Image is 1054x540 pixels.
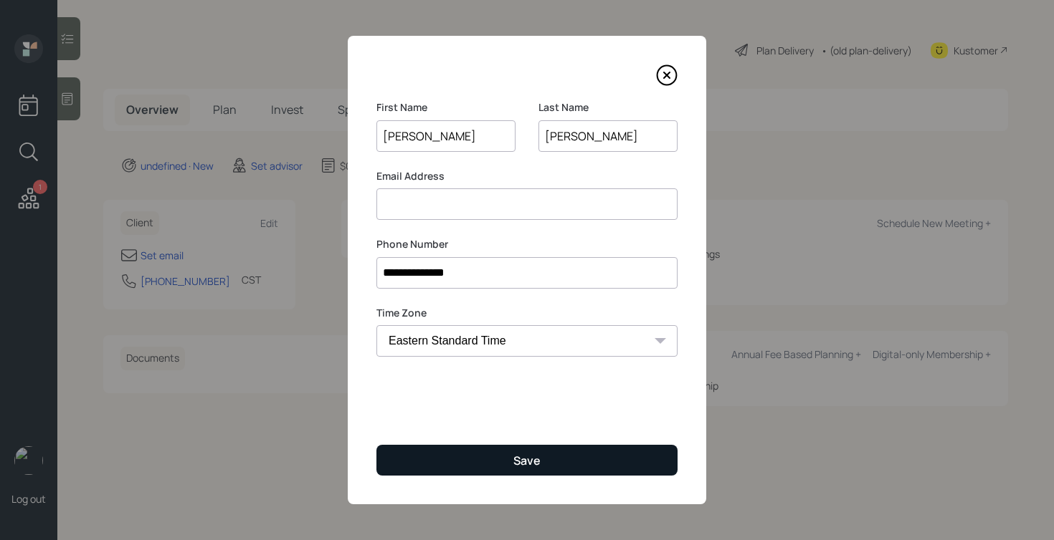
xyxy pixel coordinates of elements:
button: Save [376,445,678,476]
label: Time Zone [376,306,678,320]
label: Phone Number [376,237,678,251]
label: Last Name [538,100,678,115]
label: Email Address [376,169,678,183]
div: Save [513,453,541,468]
label: First Name [376,100,516,115]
